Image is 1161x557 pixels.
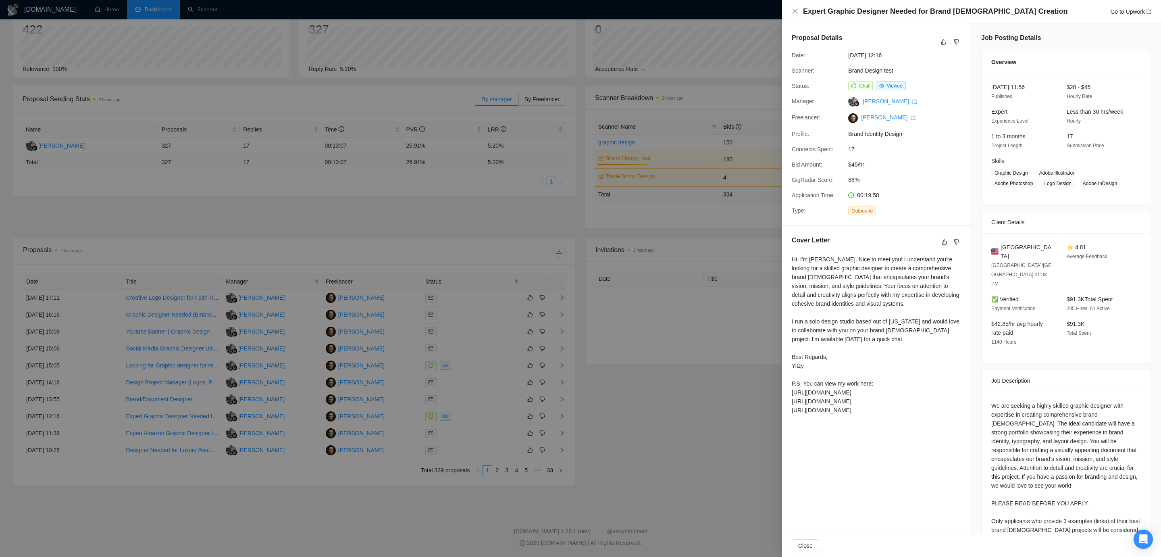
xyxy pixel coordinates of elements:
span: clock-circle [848,192,854,198]
span: like [941,39,947,45]
a: Brand Design test [848,67,893,74]
span: export [1146,9,1151,14]
span: Outbound [848,207,876,215]
span: Manager: [792,98,816,104]
span: $91.3K [1067,321,1084,327]
img: 🇺🇸 [991,247,999,256]
span: Close [798,541,813,550]
div: We are seeking a highly skilled graphic designer with expertise in creating comprehensive brand [... [991,401,1141,543]
span: Average Feedback [1067,254,1107,259]
span: Payment Verification [991,306,1035,311]
span: Published [991,94,1013,99]
span: export [911,115,915,120]
span: [DATE] 11:56 [991,84,1025,90]
span: Skills [991,158,1005,164]
a: [PERSON_NAME] export [861,114,915,121]
span: export [912,99,917,104]
button: Close [792,8,798,15]
span: Graphic Design [991,169,1031,177]
span: GigRadar Score: [792,177,834,183]
button: Close [792,539,819,552]
span: Scanner: [792,67,814,74]
span: $20 - $45 [1067,84,1090,90]
span: Type: [792,207,805,214]
span: 1140 Hours [991,339,1016,345]
span: Viewed [887,83,903,89]
span: like [942,239,947,245]
span: [GEOGRAPHIC_DATA]/[GEOGRAPHIC_DATA] 01:08 PM [991,263,1051,287]
button: dislike [952,37,961,47]
span: 205 Hires, 61 Active [1067,306,1110,311]
span: Connects Spent: [792,146,834,152]
span: Adobe Illustrator [1036,169,1078,177]
img: c1B9VozNXDVfd9GYzWOnheW8c8qG2nnhBUUN1UpYZXczijvjwPligoFkZOSPOoCzgG [848,113,858,123]
button: dislike [952,237,961,247]
div: Client Details [991,211,1141,233]
span: Hourly [1067,118,1081,124]
h5: Cover Letter [792,236,830,245]
span: Bid Amount: [792,161,822,168]
span: 1 to 3 months [991,133,1026,140]
button: like [939,37,949,47]
span: ✅ Verified [991,296,1019,302]
div: Job Description [991,370,1141,392]
span: Overview [991,58,1016,67]
span: close [792,8,798,15]
span: Logo Design [1041,179,1074,188]
span: Adobe InDesign [1080,179,1120,188]
h4: Expert Graphic Designer Needed for Brand [DEMOGRAPHIC_DATA] Creation [803,6,1067,17]
span: Brand Identity Design [848,129,969,138]
span: Freelancer: [792,114,820,121]
button: like [940,237,949,247]
span: ⭐ 4.81 [1067,244,1086,250]
span: [DATE] 12:16 [848,51,969,60]
div: Hi, I'm [PERSON_NAME]. Nice to meet you! I understand you're looking for a skilled graphic design... [792,255,961,415]
span: Expert [991,108,1007,115]
span: $91.3K Total Spent [1067,296,1113,302]
span: Less than 30 hrs/week [1067,108,1123,115]
span: 17 [1067,133,1073,140]
span: Date: [792,52,805,58]
span: Submission Price [1067,143,1104,148]
h5: Proposal Details [792,33,842,43]
span: 88% [848,175,969,184]
span: Total Spent [1067,330,1091,336]
span: [GEOGRAPHIC_DATA] [1001,243,1054,261]
span: Application Time: [792,192,835,198]
h5: Job Posting Details [981,33,1041,43]
img: gigradar-bm.png [854,101,859,106]
span: eye [879,83,884,88]
span: Experience Level [991,118,1028,124]
span: $45/hr [848,160,969,169]
span: Chat [859,83,869,89]
div: Open Intercom Messenger [1134,530,1153,549]
span: dislike [954,239,959,245]
span: Project Length [991,143,1022,148]
span: dislike [954,39,959,45]
span: Hourly Rate [1067,94,1092,99]
span: Adobe Photoshop [991,179,1036,188]
span: 00:19:58 [857,192,879,198]
span: 17 [848,145,969,154]
a: [PERSON_NAME] export [863,98,917,104]
span: $42.85/hr avg hourly rate paid [991,321,1043,336]
span: Status: [792,83,809,89]
span: message [851,83,856,88]
a: Go to Upworkexport [1110,8,1151,15]
span: Profile: [792,131,809,137]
